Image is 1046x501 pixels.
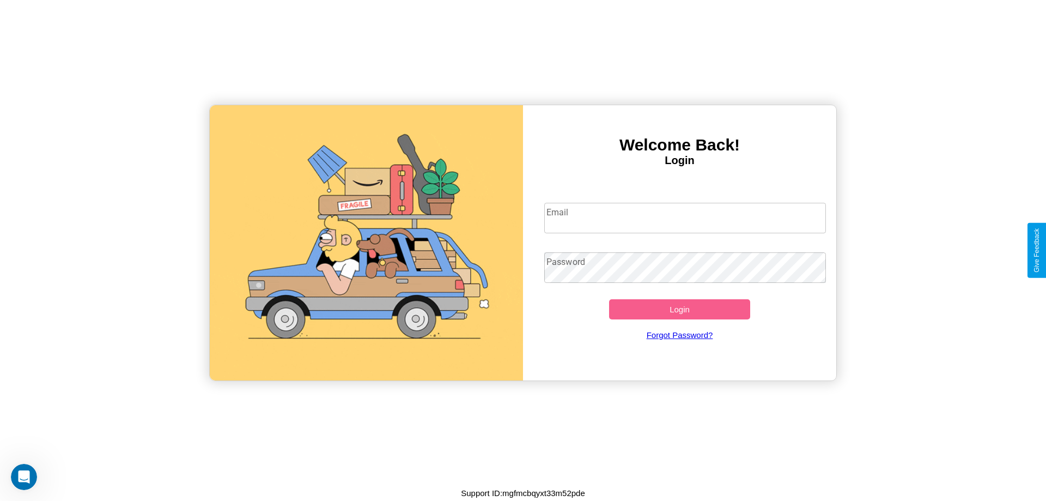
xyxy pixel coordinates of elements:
[210,105,523,381] img: gif
[523,136,836,154] h3: Welcome Back!
[1033,228,1041,273] div: Give Feedback
[523,154,836,167] h4: Login
[539,319,821,351] a: Forgot Password?
[609,299,750,319] button: Login
[11,464,37,490] iframe: Intercom live chat
[461,486,585,500] p: Support ID: mgfmcbqyxt33m52pde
